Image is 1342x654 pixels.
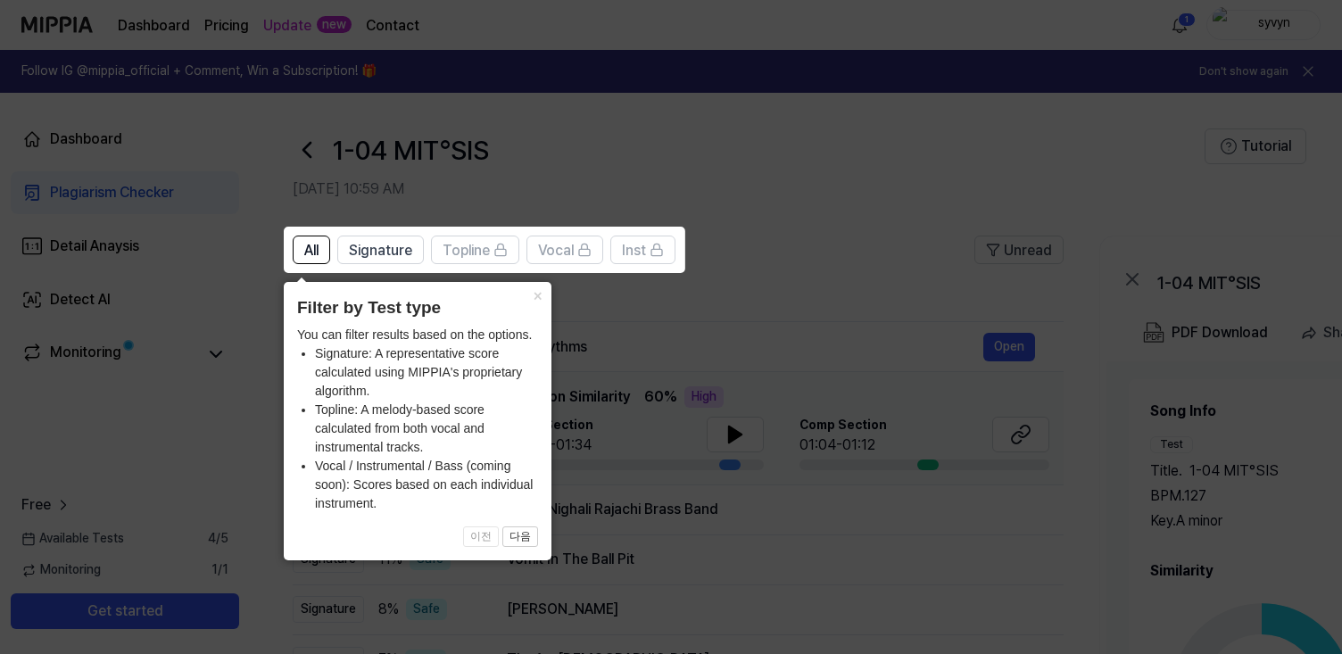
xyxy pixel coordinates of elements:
li: Signature: A representative score calculated using MIPPIA's proprietary algorithm. [315,344,538,401]
button: Vocal [526,236,603,264]
li: Vocal / Instrumental / Bass (coming soon): Scores based on each individual instrument. [315,457,538,513]
div: You can filter results based on the options. [297,326,538,513]
button: All [293,236,330,264]
span: Signature [349,240,412,261]
li: Topline: A melody-based score calculated from both vocal and instrumental tracks. [315,401,538,457]
button: Topline [431,236,519,264]
span: Vocal [538,240,574,261]
span: Inst [622,240,646,261]
button: Signature [337,236,424,264]
span: All [304,240,319,261]
header: Filter by Test type [297,295,538,321]
button: Close [523,282,551,307]
button: Inst [610,236,675,264]
button: 다음 [502,526,538,548]
span: Topline [443,240,490,261]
